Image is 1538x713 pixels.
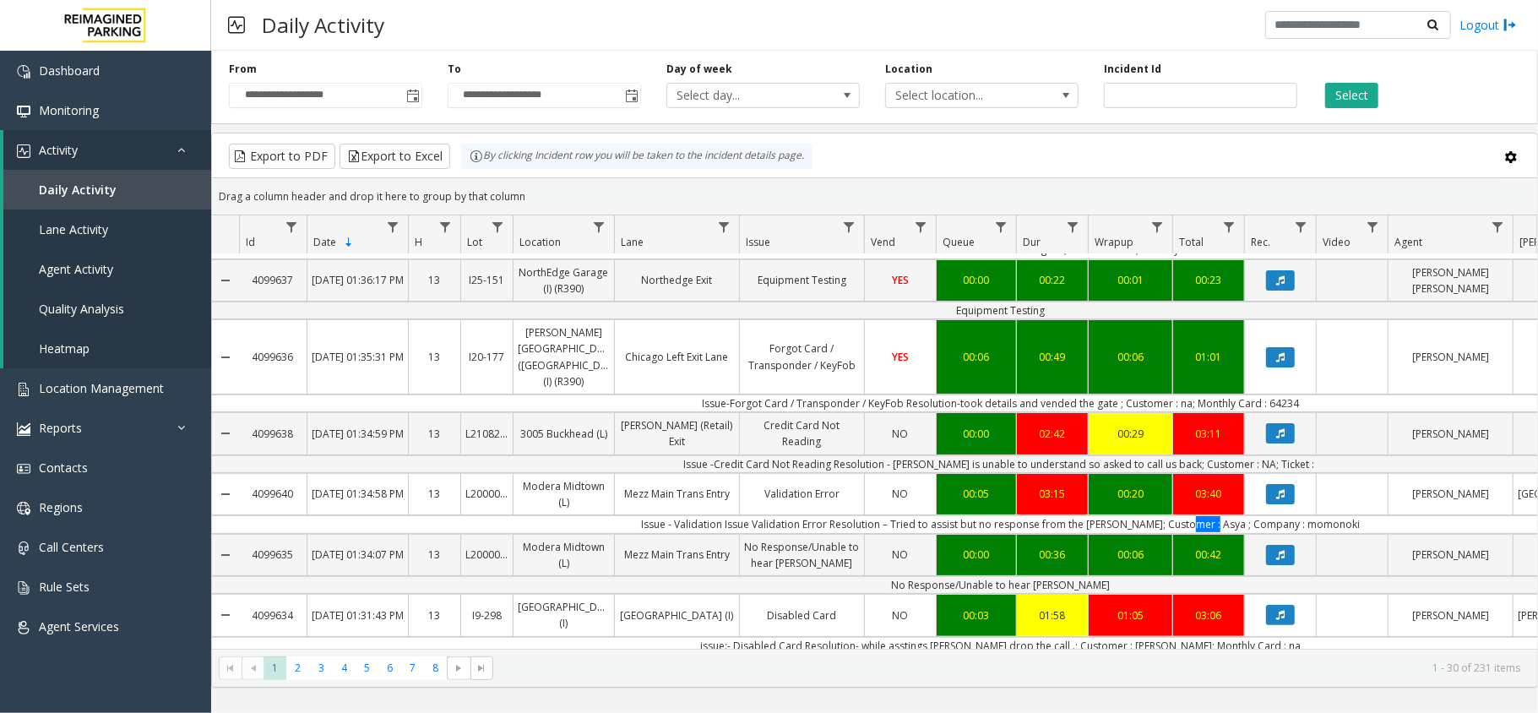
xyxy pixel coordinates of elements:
span: YES [892,273,909,287]
div: 00:06 [1093,547,1168,563]
a: Agent Filter Menu [1486,215,1509,238]
a: Forgot Card / Transponder / KeyFob [740,336,864,377]
a: [GEOGRAPHIC_DATA] (I) [514,595,614,635]
div: By clicking Incident row you will be taken to the incident details page. [461,144,812,169]
span: Rule Sets [39,579,90,595]
span: NO [893,427,909,441]
span: Dashboard [39,63,100,79]
a: 00:00 [937,422,1016,446]
a: Collapse Details [212,406,239,460]
button: Export to Excel [340,144,450,169]
a: Daily Activity [3,170,211,210]
div: 00:29 [1093,426,1168,442]
span: Issue [746,235,770,249]
a: [PERSON_NAME][GEOGRAPHIC_DATA] ([GEOGRAPHIC_DATA]) (I) (R390) [514,320,614,394]
a: 00:06 [1089,542,1172,567]
a: Collapse Details [212,313,239,400]
a: 4099636 [239,345,307,369]
a: Location Filter Menu [588,215,611,238]
a: L20000500 [461,542,513,567]
a: 4099634 [239,603,307,628]
span: Daily Activity [39,182,117,198]
span: Lane [621,235,644,249]
div: 03:11 [1177,426,1240,442]
a: I9-298 [461,603,513,628]
a: Validation Error [740,482,864,506]
span: Regions [39,499,83,515]
div: 01:01 [1177,349,1240,365]
a: Collapse Details [212,528,239,582]
span: Vend [871,235,895,249]
div: 03:15 [1021,486,1084,502]
span: Contacts [39,460,88,476]
div: 00:06 [941,349,1012,365]
span: Heatmap [39,340,90,356]
img: 'icon' [17,65,30,79]
div: Data table [212,215,1537,649]
span: Dur [1023,235,1041,249]
div: 00:00 [941,272,1012,288]
div: 01:58 [1021,607,1084,623]
span: Reports [39,420,82,436]
span: Go to the next page [452,661,465,675]
a: [PERSON_NAME] (Retail) Exit [615,413,739,454]
a: 13 [409,542,460,567]
a: Lane Filter Menu [713,215,736,238]
span: Total [1179,235,1204,249]
div: 00:49 [1021,349,1084,365]
a: 13 [409,422,460,446]
img: logout [1503,16,1517,34]
a: 13 [409,603,460,628]
a: Vend Filter Menu [910,215,932,238]
a: NO [865,603,936,628]
a: Date Filter Menu [382,215,405,238]
a: [DATE] 01:31:43 PM [307,603,408,628]
span: YES [892,350,909,364]
a: 02:42 [1017,422,1088,446]
a: [DATE] 01:34:59 PM [307,422,408,446]
a: 00:00 [937,542,1016,567]
span: Go to the last page [475,661,488,675]
a: 01:58 [1017,603,1088,628]
a: Equipment Testing [740,268,864,292]
a: 4099635 [239,542,307,567]
a: Issue Filter Menu [838,215,861,238]
a: Heatmap [3,329,211,368]
div: 01:05 [1093,607,1168,623]
div: 03:06 [1177,607,1240,623]
a: 00:06 [1089,345,1172,369]
span: Location Management [39,380,164,396]
a: Id Filter Menu [280,215,303,238]
a: 13 [409,268,460,292]
span: Agent Services [39,618,119,634]
a: Modera Midtown (L) [514,474,614,514]
label: Incident Id [1104,62,1161,77]
a: 3005 Buckhead (L) [514,422,614,446]
a: [PERSON_NAME] [PERSON_NAME] [1389,260,1513,301]
a: 00:36 [1017,542,1088,567]
img: pageIcon [228,4,245,46]
img: 'icon' [17,462,30,476]
span: Agent [1394,235,1422,249]
a: Queue Filter Menu [990,215,1013,238]
a: 03:15 [1017,482,1088,506]
a: Collapse Details [212,467,239,521]
span: Page 1 [264,656,286,679]
a: 00:49 [1017,345,1088,369]
a: Dur Filter Menu [1062,215,1084,238]
span: Location [519,235,561,249]
a: No Response/Unable to hear [PERSON_NAME] [740,535,864,575]
span: Quality Analysis [39,301,124,317]
a: Disabled Card [740,603,864,628]
div: 00:00 [941,426,1012,442]
a: [PERSON_NAME] [1389,542,1513,567]
label: To [448,62,461,77]
a: H Filter Menu [434,215,457,238]
a: YES [865,345,936,369]
a: 01:05 [1089,603,1172,628]
span: Go to the last page [470,656,493,680]
a: Credit Card Not Reading [740,413,864,454]
a: 00:42 [1173,542,1244,567]
a: Mezz Main Trans Entry [615,482,739,506]
a: 4099637 [239,268,307,292]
